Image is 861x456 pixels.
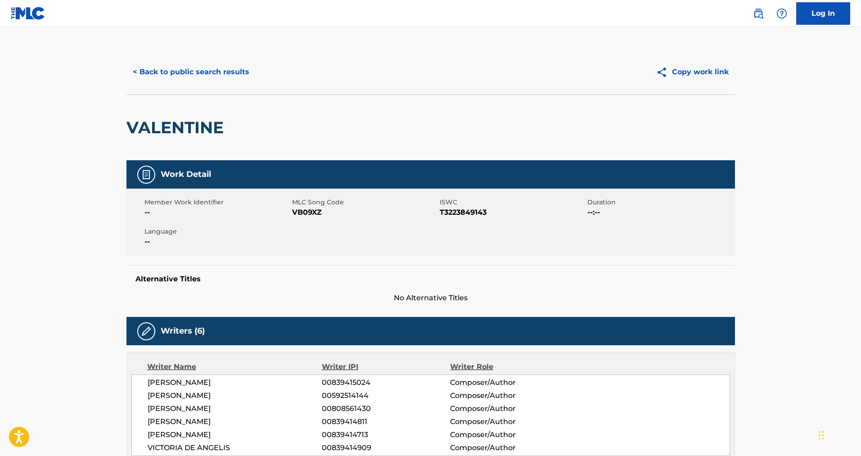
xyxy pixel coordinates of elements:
[322,429,450,440] span: 00839414713
[292,198,437,207] span: MLC Song Code
[148,377,322,388] span: [PERSON_NAME]
[141,326,152,337] img: Writers
[292,207,437,218] span: VB09XZ
[753,8,764,19] img: search
[148,390,322,401] span: [PERSON_NAME]
[650,61,735,83] button: Copy work link
[440,207,585,218] span: T3223849143
[322,416,450,427] span: 00839414811
[148,416,322,427] span: [PERSON_NAME]
[322,442,450,453] span: 00839414909
[656,67,672,78] img: Copy work link
[450,429,567,440] span: Composer/Author
[773,5,791,23] div: Help
[148,442,322,453] span: VICTORIA DE ANGELIS
[144,236,290,247] span: --
[126,293,735,303] span: No Alternative Titles
[816,413,861,456] iframe: Chat Widget
[796,2,850,25] a: Log In
[11,7,45,20] img: MLC Logo
[819,422,824,449] div: Glisser
[148,403,322,414] span: [PERSON_NAME]
[450,377,567,388] span: Composer/Author
[776,8,787,19] img: help
[322,390,450,401] span: 00592514144
[816,413,861,456] div: Widget de chat
[126,117,228,138] h2: VALENTINE
[161,169,211,180] h5: Work Detail
[148,429,322,440] span: [PERSON_NAME]
[161,326,205,336] h5: Writers (6)
[144,198,290,207] span: Member Work Identifier
[749,5,767,23] a: Public Search
[147,361,322,372] div: Writer Name
[144,227,290,236] span: Language
[587,198,733,207] span: Duration
[141,169,152,180] img: Work Detail
[440,198,585,207] span: ISWC
[450,442,567,453] span: Composer/Author
[126,61,256,83] button: < Back to public search results
[450,361,567,372] div: Writer Role
[144,207,290,218] span: --
[450,403,567,414] span: Composer/Author
[322,377,450,388] span: 00839415024
[322,361,450,372] div: Writer IPI
[135,275,726,284] h5: Alternative Titles
[322,403,450,414] span: 00808561430
[450,390,567,401] span: Composer/Author
[450,416,567,427] span: Composer/Author
[587,207,733,218] span: --:--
